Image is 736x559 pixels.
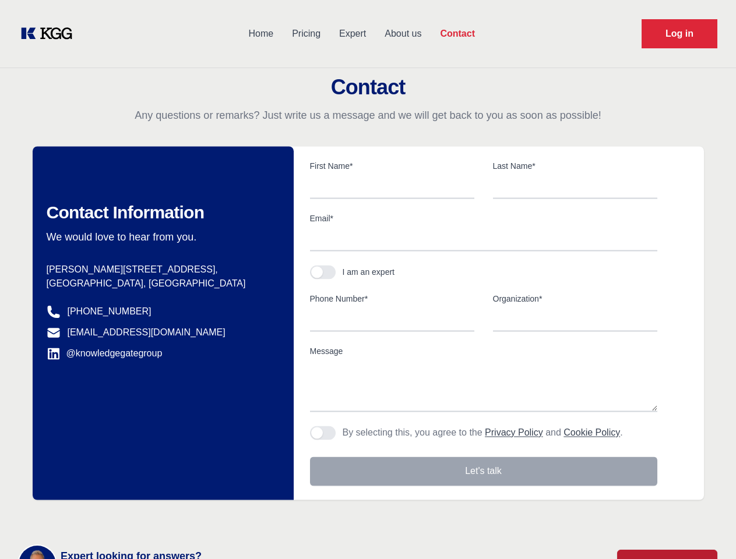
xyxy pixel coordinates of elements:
a: About us [375,19,431,49]
p: [PERSON_NAME][STREET_ADDRESS], [47,263,275,277]
p: [GEOGRAPHIC_DATA], [GEOGRAPHIC_DATA] [47,277,275,291]
a: [PHONE_NUMBER] [68,305,152,319]
label: Phone Number* [310,293,474,305]
a: Pricing [283,19,330,49]
a: Request Demo [642,19,717,48]
p: By selecting this, you agree to the and . [343,426,623,440]
a: @knowledgegategroup [47,346,163,360]
h2: Contact [14,76,722,99]
a: Contact [431,19,484,49]
label: Last Name* [493,160,657,172]
a: Expert [330,19,375,49]
a: KOL Knowledge Platform: Talk to Key External Experts (KEE) [19,24,82,43]
div: I am an expert [343,266,395,278]
label: Organization* [493,293,657,305]
iframe: Chat Widget [678,503,736,559]
a: Home [239,19,283,49]
label: Email* [310,213,657,224]
label: Message [310,345,657,357]
button: Let's talk [310,457,657,486]
a: [EMAIL_ADDRESS][DOMAIN_NAME] [68,326,226,339]
h2: Contact Information [47,202,275,223]
p: We would love to hear from you. [47,230,275,244]
a: Cookie Policy [564,427,620,437]
p: Any questions or remarks? Just write us a message and we will get back to you as soon as possible! [14,108,722,122]
label: First Name* [310,160,474,172]
a: Privacy Policy [485,427,543,437]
